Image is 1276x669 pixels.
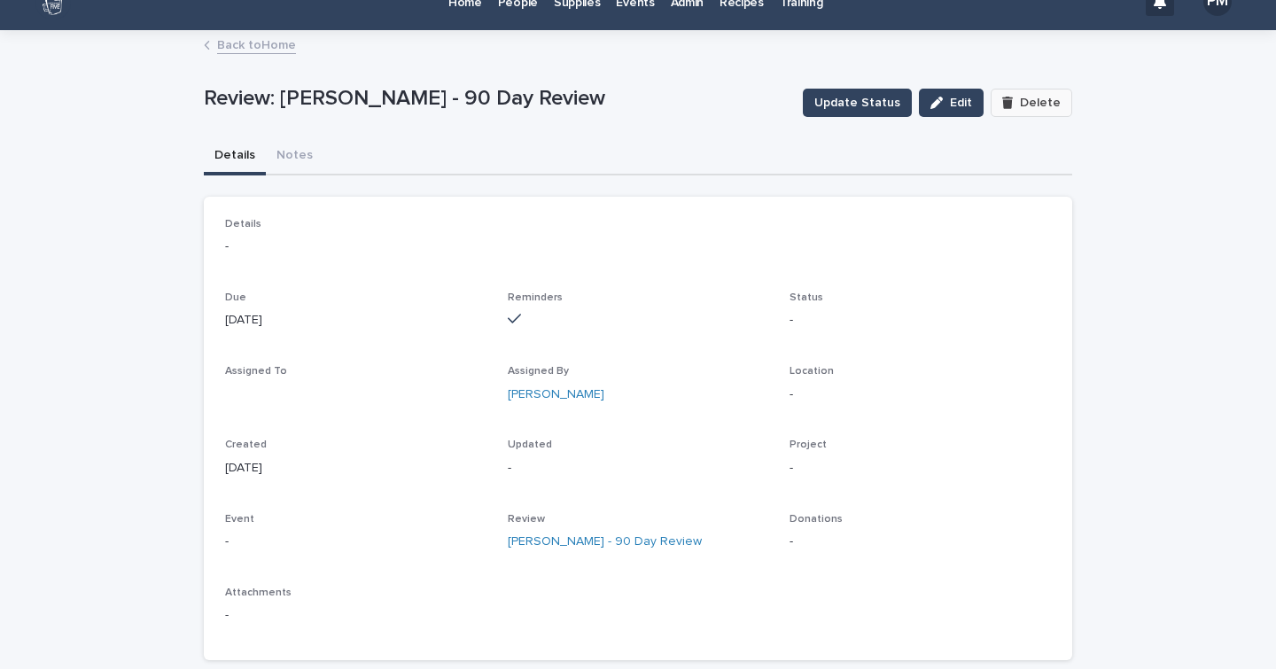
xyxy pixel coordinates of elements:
[508,533,702,551] a: [PERSON_NAME] - 90 Day Review
[790,533,1051,551] p: -
[790,440,827,450] span: Project
[508,385,604,404] a: [PERSON_NAME]
[225,219,261,229] span: Details
[225,606,486,625] p: -
[1020,97,1061,109] span: Delete
[790,514,843,525] span: Donations
[225,514,254,525] span: Event
[991,89,1072,117] button: Delete
[508,459,769,478] p: -
[225,311,486,330] p: [DATE]
[225,459,486,478] p: [DATE]
[225,366,287,377] span: Assigned To
[790,459,1051,478] p: -
[508,440,552,450] span: Updated
[814,94,900,112] span: Update Status
[225,587,292,598] span: Attachments
[225,237,1051,256] p: -
[266,138,323,175] button: Notes
[204,86,789,112] p: Review: [PERSON_NAME] - 90 Day Review
[950,97,972,109] span: Edit
[217,34,296,54] a: Back toHome
[790,366,834,377] span: Location
[919,89,984,117] button: Edit
[790,385,1051,404] p: -
[225,292,246,303] span: Due
[803,89,912,117] button: Update Status
[508,366,569,377] span: Assigned By
[508,514,545,525] span: Review
[225,440,267,450] span: Created
[790,311,1051,330] p: -
[790,292,823,303] span: Status
[225,533,486,551] p: -
[204,138,266,175] button: Details
[508,292,563,303] span: Reminders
